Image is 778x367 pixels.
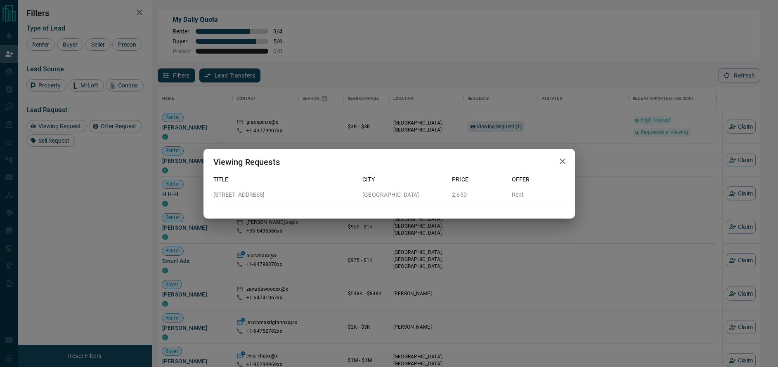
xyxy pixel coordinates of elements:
[213,175,356,184] p: Title
[213,191,356,199] p: [STREET_ADDRESS]
[512,191,565,199] p: Rent
[203,149,290,175] h2: Viewing Requests
[452,175,505,184] p: Price
[512,175,565,184] p: Offer
[362,191,445,199] p: [GEOGRAPHIC_DATA]
[362,175,445,184] p: City
[452,191,505,199] p: 2,650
